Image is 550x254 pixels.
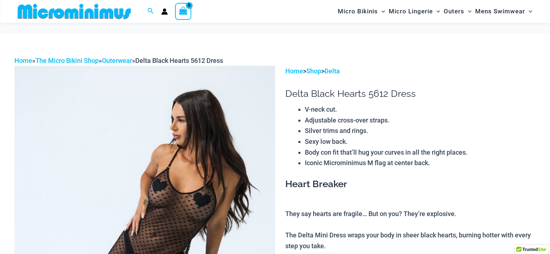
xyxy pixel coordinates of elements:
[102,57,132,64] a: Outerwear
[306,67,321,75] a: Shop
[442,2,473,21] a: OutersMenu ToggleMenu Toggle
[305,136,536,147] li: Sexy low back.
[148,7,154,16] a: Search icon link
[444,2,464,21] span: Outers
[35,57,99,64] a: The Micro Bikini Shop
[14,57,223,64] span: » » »
[135,57,223,64] span: Delta Black Hearts 5612 Dress
[175,3,192,20] a: View Shopping Cart, empty
[305,158,536,168] li: Iconic Microminimus M flag at center back.
[285,67,303,75] a: Home
[475,2,525,21] span: Mens Swimwear
[338,2,378,21] span: Micro Bikinis
[525,2,532,21] span: Menu Toggle
[305,104,536,115] li: V-neck cut.
[305,147,536,158] li: Body con fit that’ll hug your curves in all the right places.
[387,2,442,21] a: Micro LingerieMenu ToggleMenu Toggle
[161,8,168,15] a: Account icon link
[15,3,134,20] img: MM SHOP LOGO FLAT
[305,125,536,136] li: Silver trims and rings.
[305,115,536,126] li: Adjustable cross-over straps.
[14,57,32,64] a: Home
[464,2,472,21] span: Menu Toggle
[433,2,440,21] span: Menu Toggle
[285,88,536,99] h1: Delta Black Hearts 5612 Dress
[285,66,536,77] p: > >
[324,67,340,75] a: Delta
[285,178,536,190] h3: Heart Breaker
[335,1,536,22] nav: Site Navigation
[389,2,433,21] span: Micro Lingerie
[378,2,385,21] span: Menu Toggle
[336,2,387,21] a: Micro BikinisMenu ToggleMenu Toggle
[473,2,534,21] a: Mens SwimwearMenu ToggleMenu Toggle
